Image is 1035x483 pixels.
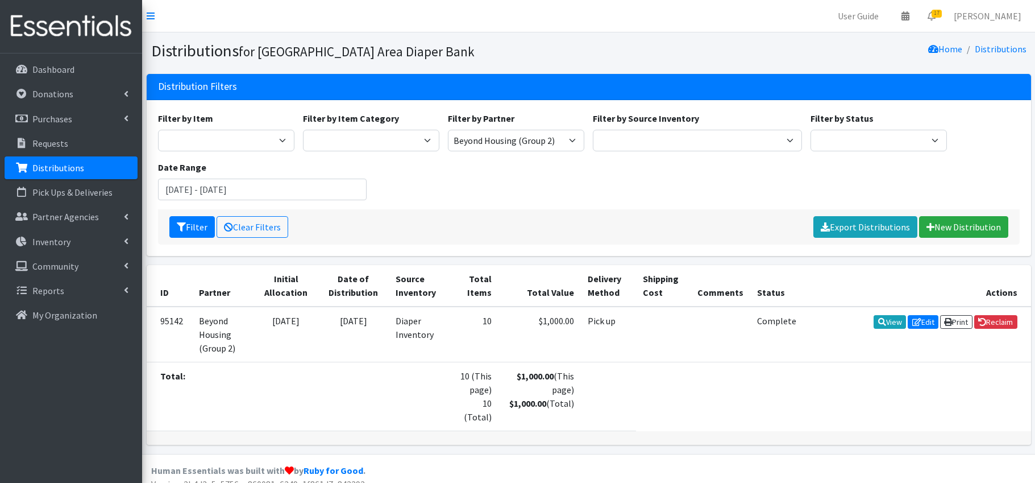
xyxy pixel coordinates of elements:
[517,370,554,382] strong: $1,000.00
[928,43,962,55] a: Home
[5,279,138,302] a: Reports
[5,230,138,253] a: Inventory
[5,156,138,179] a: Distributions
[5,181,138,204] a: Pick Ups & Deliveries
[32,138,68,149] p: Requests
[304,465,363,476] a: Ruby for Good
[32,261,78,272] p: Community
[32,285,64,296] p: Reports
[874,315,906,329] a: View
[829,5,888,27] a: User Guide
[5,82,138,105] a: Donations
[5,132,138,155] a: Requests
[318,265,389,307] th: Date of Distribution
[450,362,498,431] td: 10 (This page) 10 (Total)
[303,112,399,125] label: Filter by Item Category
[192,265,255,307] th: Partner
[5,205,138,228] a: Partner Agencies
[32,162,84,174] p: Distributions
[255,307,318,362] td: [DATE]
[158,81,237,93] h3: Distribution Filters
[32,113,72,125] p: Purchases
[908,315,938,329] a: Edit
[810,112,874,125] label: Filter by Status
[750,307,803,362] td: Complete
[918,5,945,27] a: 17
[5,58,138,81] a: Dashboard
[498,265,581,307] th: Total Value
[169,216,215,238] button: Filter
[813,216,917,238] a: Export Distributions
[581,307,636,362] td: Pick up
[151,465,365,476] strong: Human Essentials was built with by .
[147,265,192,307] th: ID
[450,265,498,307] th: Total Items
[5,304,138,327] a: My Organization
[32,187,113,198] p: Pick Ups & Deliveries
[158,160,206,174] label: Date Range
[160,370,185,382] strong: Total:
[932,10,942,18] span: 17
[192,307,255,362] td: Beyond Housing (Group 2)
[158,112,213,125] label: Filter by Item
[509,398,546,409] strong: $1,000.00
[975,43,1026,55] a: Distributions
[498,362,581,431] td: (This page) (Total)
[919,216,1008,238] a: New Distribution
[5,7,138,46] img: HumanEssentials
[636,265,691,307] th: Shipping Cost
[804,265,1031,307] th: Actions
[750,265,803,307] th: Status
[158,179,367,200] input: January 1, 2011 - December 31, 2011
[147,307,192,362] td: 95142
[217,216,288,238] a: Clear Filters
[5,255,138,278] a: Community
[389,265,450,307] th: Source Inventory
[593,112,699,125] label: Filter by Source Inventory
[32,211,99,222] p: Partner Agencies
[940,315,972,329] a: Print
[32,88,73,100] p: Donations
[389,307,450,362] td: Diaper Inventory
[974,315,1017,329] a: Reclaim
[448,112,514,125] label: Filter by Partner
[32,64,74,75] p: Dashboard
[255,265,318,307] th: Initial Allocation
[32,236,70,247] p: Inventory
[239,43,475,60] small: for [GEOGRAPHIC_DATA] Area Diaper Bank
[318,307,389,362] td: [DATE]
[691,265,750,307] th: Comments
[151,41,585,61] h1: Distributions
[581,265,636,307] th: Delivery Method
[32,309,97,321] p: My Organization
[498,307,581,362] td: $1,000.00
[5,108,138,130] a: Purchases
[450,307,498,362] td: 10
[945,5,1030,27] a: [PERSON_NAME]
